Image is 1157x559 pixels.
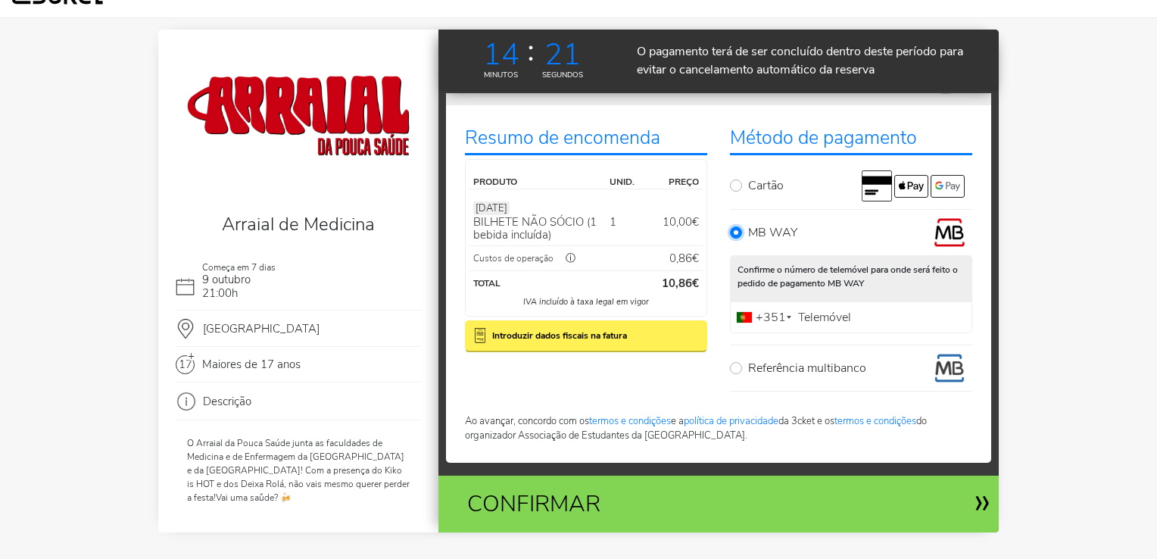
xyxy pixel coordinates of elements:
[465,320,707,351] button: Introduzir dados fiscais na fatura
[554,251,587,267] div: ⓘ
[648,175,699,189] p: Preço
[684,414,778,428] a: política de privacidade
[834,414,916,428] l: termos e condições
[203,394,251,409] span: Descrição
[894,175,928,198] img: apple-pay.0415eff4.svg
[554,248,587,270] button: ⓘ
[669,251,692,266] span: 0,86
[187,437,410,504] span: O Arraial da Pouca Saúde junta as faculdades de Medicina e de Enfermagem da [GEOGRAPHIC_DATA] e d...
[748,223,797,242] p: MB WAY
[748,176,784,195] p: Cartão
[648,275,699,292] p: €
[203,321,320,336] span: [GEOGRAPHIC_DATA]
[481,296,691,309] p: IVA incluído à taxa legal em vigor
[202,272,251,301] span: 9 outubro 21:00h
[179,358,196,375] span: 17
[187,353,195,361] span: +
[172,56,425,198] img: 22d9fe1a39b24931814a95254e6a5dd4.webp
[465,414,972,444] p: Ao avançar, concordo com os e a da 3cket e os do organizador Associação de Estudantes da [GEOGRAP...
[589,414,671,428] a: termos e condições
[473,175,602,189] p: Produto
[465,124,707,155] p: Resumo de encomenda
[931,175,965,198] img: google-pay.9d0a6f4d.svg
[473,276,641,290] p: Total
[202,358,301,371] span: Maiores de 17 anos
[934,217,965,248] img: mbway.1e3ecf15.png
[606,216,644,229] p: 1
[532,70,593,81] div: SEGUNDOS
[934,353,965,383] img: multibanco.bbb34faf.png
[862,170,892,201] img: cc.91aeaccb.svg
[473,201,510,215] span: [DATE]
[473,216,602,242] p: BILHETE NÃO SÓCIO (1 bebida incluída)
[731,302,796,333] div: Portugal: +351
[202,262,276,273] span: Começa em 7 dias
[794,313,855,323] label: Telemóvel
[470,32,532,62] div: 14
[492,329,627,342] b: Introduzir dados fiscais na fatura
[730,255,972,301] p: Confirme o número de telemóvel para onde será feito o pedido de pagamento MB WAY
[730,124,972,155] p: Método de pagamento
[644,250,699,267] p: €
[179,214,417,236] h4: Arraial de Medicina
[532,32,593,62] div: 21
[644,216,699,229] p: 10,00€
[637,42,987,79] p: O pagamento terá de ser concluído dentro deste período para evitar o cancelamento automático da r...
[748,359,866,377] p: Referência multibanco
[473,251,554,265] p: Custos de operação
[438,476,999,532] button: Confirmar
[662,276,692,291] span: 10,86
[737,302,796,333] div: +351
[470,70,532,81] div: MINUTOS
[610,175,641,189] p: unid.
[456,487,798,521] div: Confirmar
